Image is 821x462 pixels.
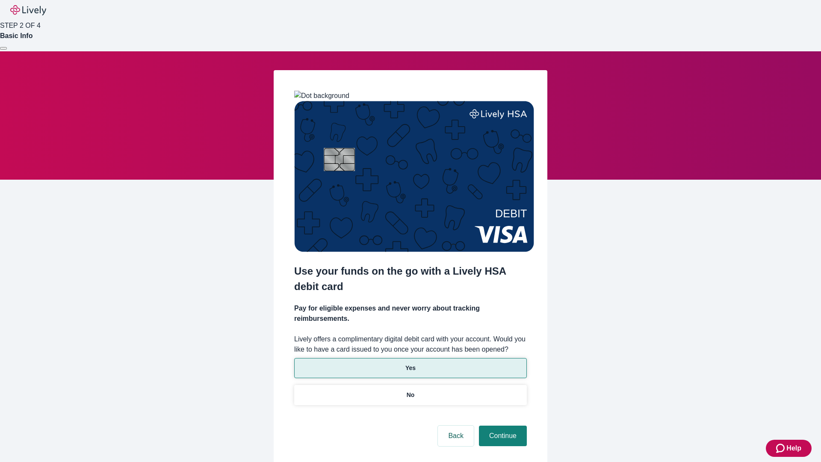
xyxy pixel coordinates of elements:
[405,364,416,373] p: Yes
[10,5,46,15] img: Lively
[294,264,527,294] h2: Use your funds on the go with a Lively HSA debit card
[294,385,527,405] button: No
[294,334,527,355] label: Lively offers a complimentary digital debit card with your account. Would you like to have a card...
[766,440,812,457] button: Zendesk support iconHelp
[294,358,527,378] button: Yes
[294,101,534,252] img: Debit card
[294,91,349,101] img: Dot background
[294,303,527,324] h4: Pay for eligible expenses and never worry about tracking reimbursements.
[479,426,527,446] button: Continue
[776,443,786,453] svg: Zendesk support icon
[438,426,474,446] button: Back
[407,391,415,400] p: No
[786,443,801,453] span: Help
